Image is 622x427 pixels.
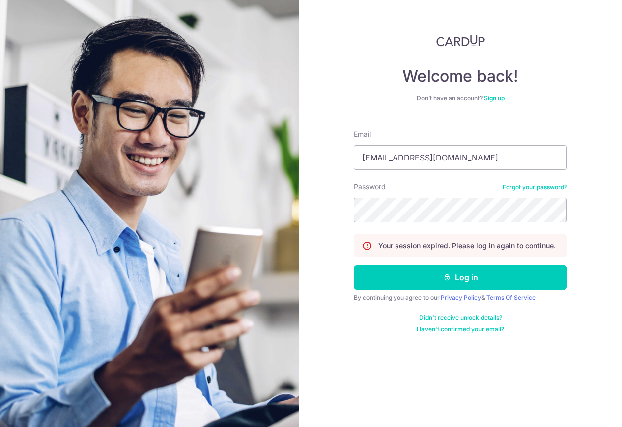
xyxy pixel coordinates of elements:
p: Your session expired. Please log in again to continue. [378,241,556,251]
div: Don’t have an account? [354,94,567,102]
img: CardUp Logo [436,35,485,47]
label: Password [354,182,386,192]
input: Enter your Email [354,145,567,170]
a: Haven't confirmed your email? [417,325,504,333]
h4: Welcome back! [354,66,567,86]
a: Didn't receive unlock details? [419,314,502,321]
a: Terms Of Service [486,294,536,301]
div: By continuing you agree to our & [354,294,567,302]
a: Sign up [484,94,505,102]
button: Log in [354,265,567,290]
a: Forgot your password? [503,183,567,191]
label: Email [354,129,371,139]
a: Privacy Policy [441,294,481,301]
